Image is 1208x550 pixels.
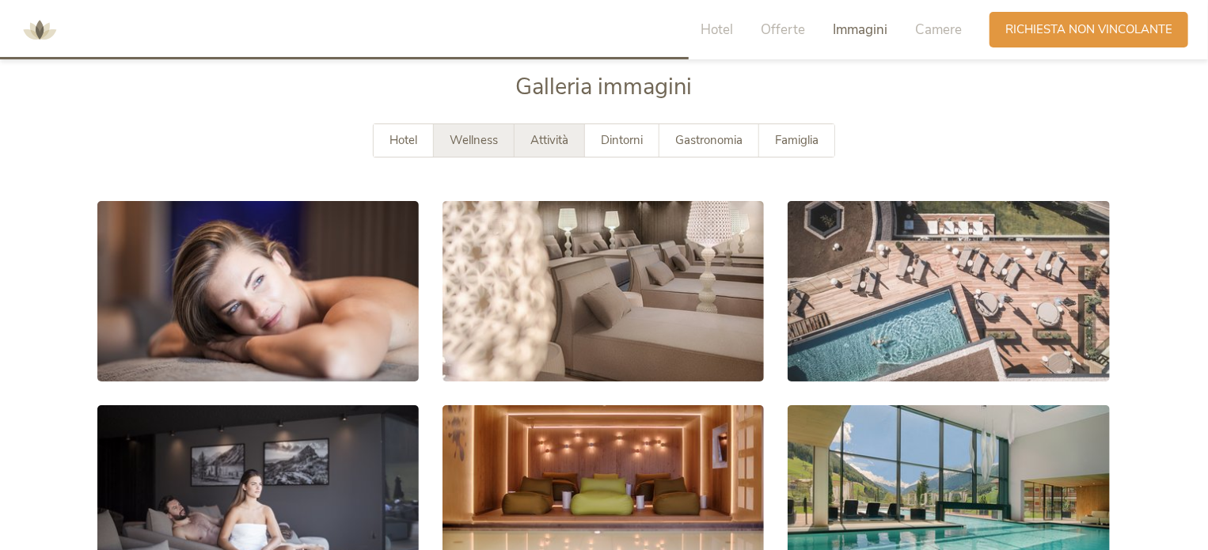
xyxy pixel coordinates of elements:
span: Gastronomia [675,132,743,148]
span: Attività [530,132,568,148]
span: Immagini [833,21,887,39]
span: Hotel [389,132,417,148]
span: Richiesta non vincolante [1005,21,1172,38]
span: Famiglia [775,132,819,148]
img: AMONTI & LUNARIS Wellnessresort [16,6,63,54]
span: Dintorni [601,132,643,148]
span: Wellness [450,132,498,148]
span: Camere [915,21,962,39]
a: AMONTI & LUNARIS Wellnessresort [16,24,63,35]
span: Hotel [701,21,733,39]
span: Galleria immagini [516,71,693,102]
span: Offerte [761,21,805,39]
